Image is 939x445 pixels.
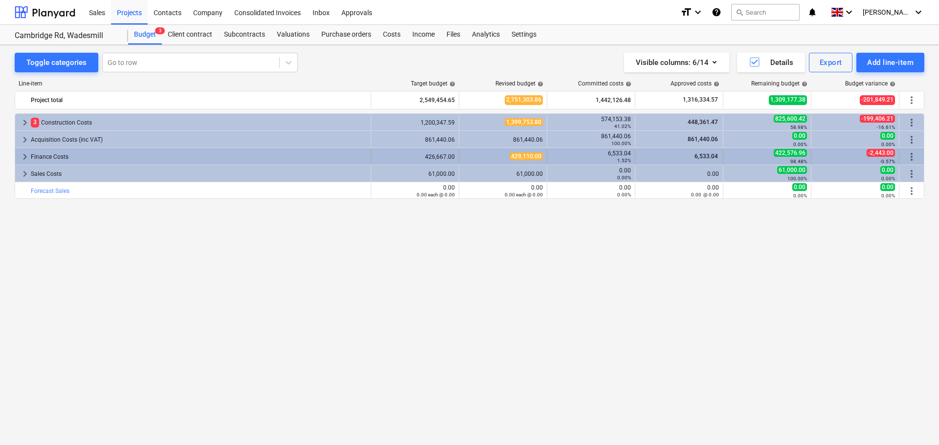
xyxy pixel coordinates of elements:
div: Files [441,25,466,44]
small: 0.00 each @ 0.00 [505,192,543,197]
div: 861,440.06 [375,136,455,143]
div: Sales Costs [31,166,367,182]
div: 0.00 [639,184,719,198]
a: Income [406,25,441,44]
div: Target budget [411,80,455,87]
span: 3 [31,118,39,127]
div: 61,000.00 [463,170,543,177]
div: Export [820,56,842,69]
div: 0.00 [551,167,631,181]
span: help [800,81,807,87]
span: 61,000.00 [777,166,807,174]
small: 0.00% [793,193,807,198]
div: 0.00 [639,170,719,177]
span: 448,361.47 [687,119,719,126]
div: Visible columns : 6/14 [636,56,717,69]
a: Costs [377,25,406,44]
small: 0.00% [881,142,895,147]
span: keyboard_arrow_right [19,117,31,128]
div: 0.00 [551,184,631,198]
span: [PERSON_NAME] [863,8,912,16]
div: Budget variance [845,80,895,87]
span: More actions [906,151,917,163]
small: 58.98% [790,125,807,130]
div: Revised budget [495,80,543,87]
span: 1,399,753.80 [505,118,543,126]
span: -199,406.21 [860,115,895,123]
span: help [712,81,719,87]
div: 0.00 [375,184,455,198]
div: Details [749,56,793,69]
i: keyboard_arrow_down [692,6,704,18]
a: Budget3 [128,25,162,44]
small: 0.00% [617,175,631,180]
span: keyboard_arrow_right [19,151,31,163]
i: Knowledge base [712,6,721,18]
small: -16.61% [877,125,895,130]
span: 1,309,177.38 [769,95,807,105]
a: Forecast Sales [31,188,69,194]
span: More actions [906,117,917,128]
span: help [536,81,543,87]
div: 861,440.06 [551,133,631,147]
div: Add line-item [867,56,914,69]
button: Visible columns:6/14 [624,53,729,72]
i: notifications [807,6,817,18]
span: 422,576.96 [774,149,807,157]
iframe: Chat Widget [890,398,939,445]
span: search [736,8,743,16]
span: 0.00 [880,166,895,174]
div: Toggle categories [26,56,87,69]
small: 100.00% [787,176,807,181]
div: 6,533.04 [551,150,631,164]
div: Line-item [15,80,372,87]
button: Add line-item [856,53,924,72]
span: help [888,81,895,87]
button: Details [737,53,805,72]
span: 0.00 [880,132,895,140]
i: keyboard_arrow_down [913,6,924,18]
span: More actions [906,185,917,197]
small: 0.00 each @ 0.00 [417,192,455,197]
div: 1,200,347.59 [375,119,455,126]
span: More actions [906,94,917,106]
div: 2,549,454.65 [375,92,455,108]
div: Construction Costs [31,115,367,130]
div: Acquisition Costs (inc VAT) [31,132,367,148]
small: 0.00% [793,142,807,147]
div: Budget [128,25,162,44]
span: help [624,81,631,87]
span: -2,443.00 [867,149,895,157]
span: 0.00 [792,132,807,140]
small: 1.52% [617,158,631,163]
span: -201,849.21 [860,95,895,105]
button: Search [731,4,800,21]
div: 61,000.00 [375,170,455,177]
div: Finance Costs [31,149,367,165]
span: 0.00 [792,183,807,191]
div: Cambridge Rd, Wadesmill [15,31,116,41]
button: Export [809,53,853,72]
small: -0.57% [880,159,895,164]
a: Valuations [271,25,315,44]
div: 861,440.06 [463,136,543,143]
button: Toggle categories [15,53,98,72]
a: Subcontracts [218,25,271,44]
span: 3 [155,27,165,34]
div: 574,153.38 [551,116,631,129]
small: 0.00% [881,193,895,198]
div: Remaining budget [751,80,807,87]
span: More actions [906,134,917,146]
div: 426,667.00 [375,153,455,160]
span: More actions [906,168,917,180]
span: 0.00 [880,183,895,191]
small: 0.00% [617,192,631,197]
a: Client contract [162,25,218,44]
span: keyboard_arrow_right [19,134,31,146]
small: 41.02% [614,124,631,129]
